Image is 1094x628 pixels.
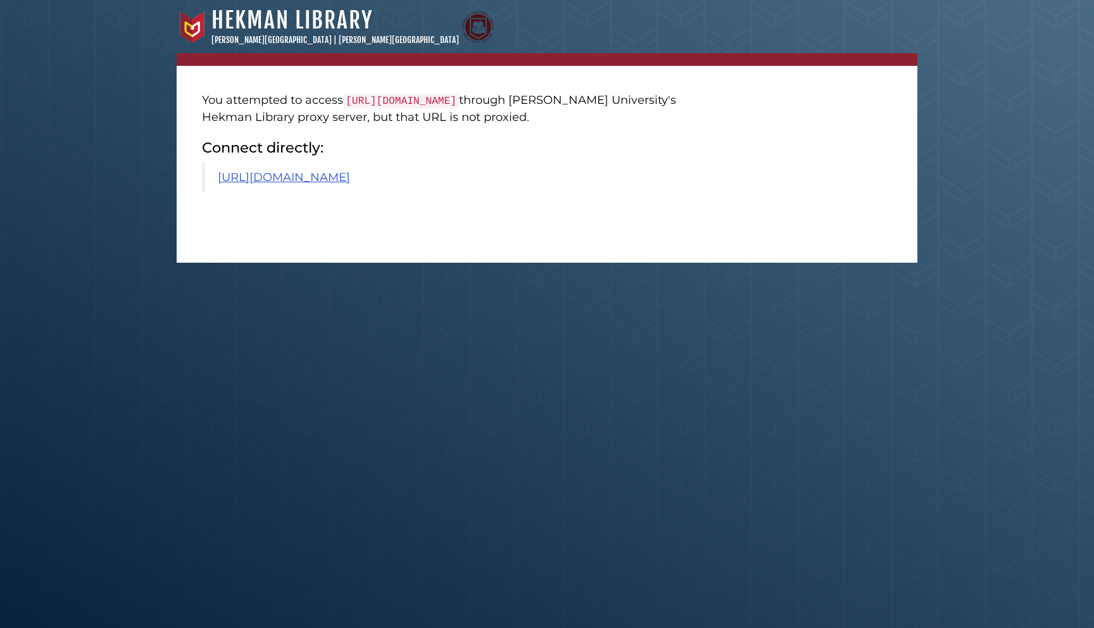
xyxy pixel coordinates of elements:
[211,6,373,34] a: Hekman Library
[218,170,350,184] a: [URL][DOMAIN_NAME]
[202,92,712,126] p: You attempted to access through [PERSON_NAME] University's Hekman Library proxy server, but that ...
[462,11,494,43] img: Calvin Theological Seminary
[202,139,712,156] h2: Connect directly:
[211,34,459,47] p: [PERSON_NAME][GEOGRAPHIC_DATA] | [PERSON_NAME][GEOGRAPHIC_DATA]
[177,53,917,66] nav: breadcrumb
[343,94,459,108] code: [URL][DOMAIN_NAME]
[177,11,208,43] img: Calvin University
